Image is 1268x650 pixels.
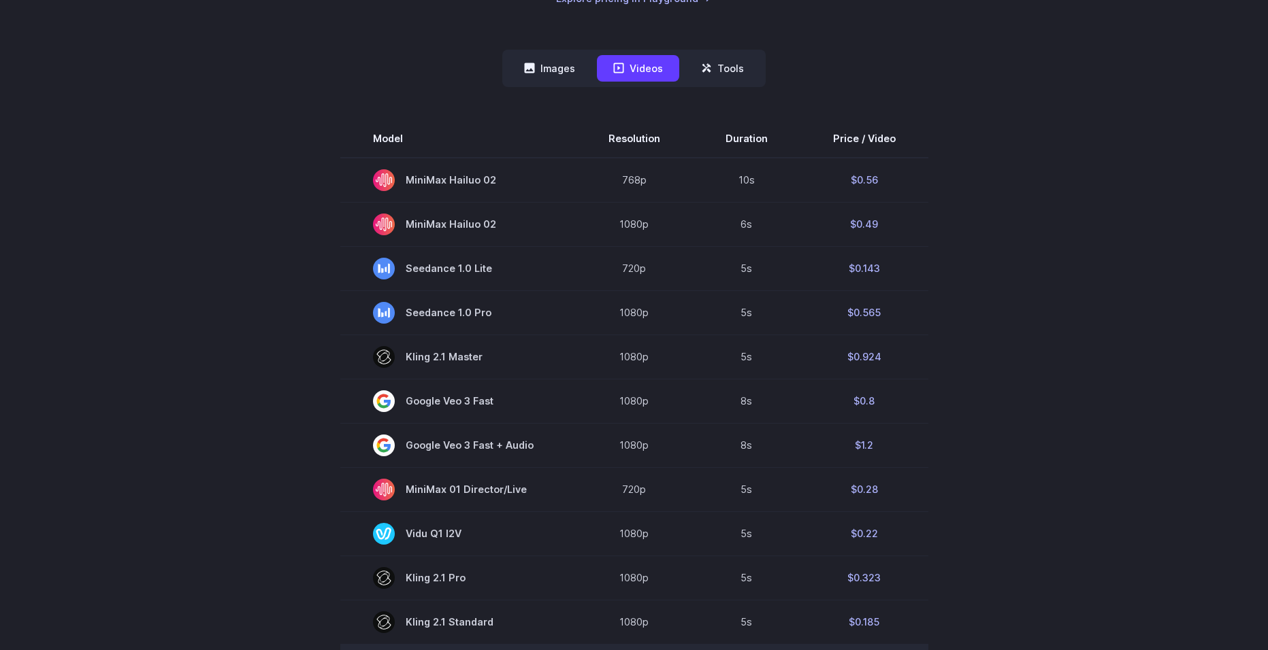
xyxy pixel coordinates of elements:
[576,335,693,379] td: 1080p
[800,600,928,644] td: $0.185
[800,423,928,467] td: $1.2
[800,511,928,555] td: $0.22
[508,55,591,82] button: Images
[693,202,800,246] td: 6s
[373,523,543,545] span: Vidu Q1 I2V
[693,246,800,290] td: 5s
[576,467,693,511] td: 720p
[576,423,693,467] td: 1080p
[800,379,928,423] td: $0.8
[373,213,543,235] span: MiniMax Hailuo 02
[576,511,693,555] td: 1080p
[800,158,928,203] td: $0.56
[576,120,693,158] th: Resolution
[693,158,800,203] td: 10s
[693,335,800,379] td: 5s
[576,290,693,335] td: 1080p
[576,158,693,203] td: 768p
[693,467,800,511] td: 5s
[693,290,800,335] td: 5s
[800,290,928,335] td: $0.565
[373,302,543,324] span: Seedance 1.0 Pro
[576,202,693,246] td: 1080p
[693,379,800,423] td: 8s
[373,390,543,412] span: Google Veo 3 Fast
[685,55,760,82] button: Tools
[373,346,543,368] span: Kling 2.1 Master
[373,479,543,500] span: MiniMax 01 Director/Live
[800,555,928,600] td: $0.323
[693,511,800,555] td: 5s
[800,335,928,379] td: $0.924
[373,169,543,191] span: MiniMax Hailuo 02
[576,555,693,600] td: 1080p
[373,258,543,279] span: Seedance 1.0 Lite
[373,434,543,456] span: Google Veo 3 Fast + Audio
[800,467,928,511] td: $0.28
[373,611,543,633] span: Kling 2.1 Standard
[340,120,576,158] th: Model
[800,120,928,158] th: Price / Video
[693,423,800,467] td: 8s
[693,600,800,644] td: 5s
[800,202,928,246] td: $0.49
[373,567,543,589] span: Kling 2.1 Pro
[576,379,693,423] td: 1080p
[576,246,693,290] td: 720p
[597,55,679,82] button: Videos
[800,246,928,290] td: $0.143
[576,600,693,644] td: 1080p
[693,120,800,158] th: Duration
[693,555,800,600] td: 5s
